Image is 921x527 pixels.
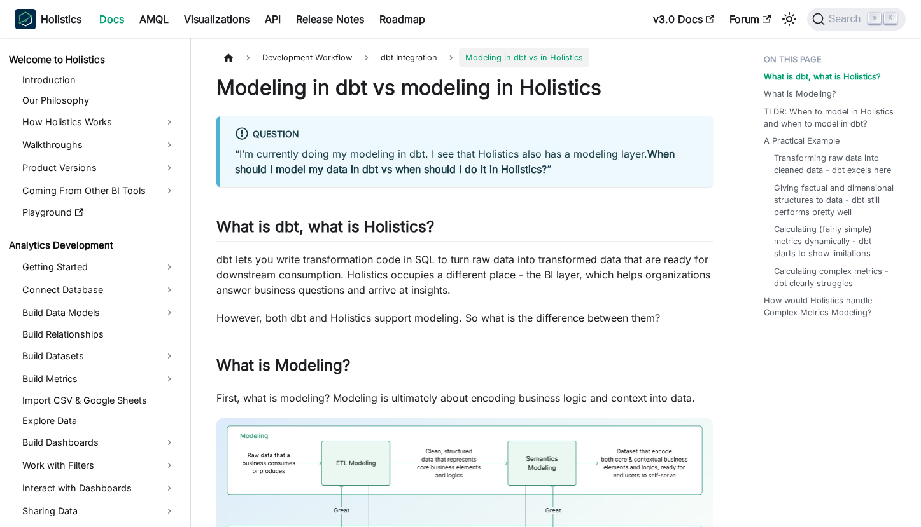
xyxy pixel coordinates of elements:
[132,9,176,29] a: AMQL
[774,152,896,176] a: Transforming raw data into cleaned data - dbt excels here
[18,412,179,430] a: Explore Data
[235,146,698,177] p: “I’m currently doing my modeling in dbt. I see that Holistics also has a modeling layer. ”
[779,9,799,29] button: Switch between dark and light mode (currently light mode)
[645,9,722,29] a: v3.0 Docs
[374,48,444,67] a: dbt Integration
[807,8,906,31] button: Search (Command+K)
[18,432,179,453] a: Build Dashboards
[18,203,179,221] a: Playground
[774,182,896,219] a: Giving factual and dimensional structures to data - dbt still performs pretty well
[176,9,257,29] a: Visualizations
[256,48,358,67] span: Development Workflow
[381,53,437,62] span: dbt Integration
[41,11,81,27] b: Holistics
[18,346,179,366] a: Build Datasets
[216,48,713,67] nav: Breadcrumbs
[18,455,179,476] a: Work with Filters
[868,13,881,24] kbd: ⌘
[18,135,179,155] a: Walkthroughs
[216,356,713,380] h2: What is Modeling?
[288,9,372,29] a: Release Notes
[764,135,840,147] a: A Practical Example
[216,48,241,67] a: Home page
[18,257,179,277] a: Getting Started
[459,48,589,67] span: Modeling in dbt vs in Holistics
[216,75,713,100] h1: Modeling in dbt vs modeling in Holistics
[764,72,881,81] strong: What is dbt, what is Holistics?
[15,9,81,29] a: HolisticsHolistics
[5,236,179,254] a: Analytics Development
[774,265,896,289] a: Calculating complex metrics - dbt clearly struggles
[18,501,179,521] a: Sharing Data
[18,71,179,89] a: Introduction
[216,390,713,406] p: First, what is modeling? Modeling is ultimately about encoding business logic and context into data.
[18,303,179,323] a: Build Data Models
[764,106,901,130] a: TLDR: When to model in Holistics and when to model in dbt?
[18,392,179,409] a: Import CSV & Google Sheets
[18,92,179,109] a: Our Philosophy
[18,325,179,343] a: Build Relationships
[18,280,179,300] a: Connect Database
[764,88,836,100] a: What is Modeling?
[825,13,869,25] span: Search
[372,9,433,29] a: Roadmap
[18,369,179,389] a: Build Metrics
[235,127,698,143] div: Question
[15,9,36,29] img: Holistics
[216,217,434,236] strong: What is dbt, what is Holistics?
[764,294,901,318] a: How would Holistics handle Complex Metrics Modeling?
[5,51,179,69] a: Welcome to Holistics
[774,223,896,260] a: Calculating (fairly simple) metrics dynamically - dbt starts to show limitations
[18,158,179,178] a: Product Versions
[764,71,881,83] a: What is dbt, what is Holistics?
[18,181,179,201] a: Coming From Other BI Tools
[235,147,675,175] strong: When should I model my data in dbt vs when should I do it in Holistics?
[216,252,713,298] p: dbt lets you write transformation code in SQL to turn raw data into transformed data that are rea...
[216,310,713,325] p: However, both dbt and Holistics support modeling. So what is the difference between them?
[18,478,179,498] a: Interact with Dashboards
[257,9,288,29] a: API
[92,9,132,29] a: Docs
[722,9,778,29] a: Forum
[884,13,897,24] kbd: K
[18,112,179,132] a: How Holistics Works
